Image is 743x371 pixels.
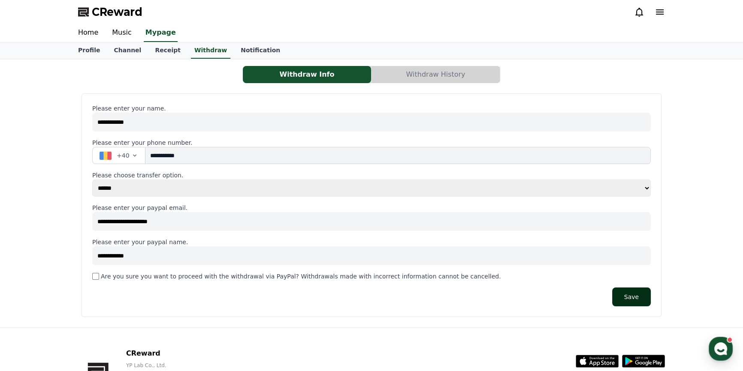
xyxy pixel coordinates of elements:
[127,284,148,291] span: Settings
[71,42,107,59] a: Profile
[111,272,165,293] a: Settings
[71,285,97,292] span: Messages
[92,203,651,212] p: Please enter your paypal email.
[243,66,371,83] button: Withdraw Info
[105,24,139,42] a: Music
[92,171,651,180] p: Please choose transfer option.
[92,5,142,19] span: CReward
[78,5,142,19] a: CReward
[92,238,651,246] p: Please enter your paypal name.
[107,42,148,59] a: Channel
[101,272,501,281] label: Are you sure you want to proceed with the withdrawal via PayPal? Withdrawals made with incorrect ...
[148,42,187,59] a: Receipt
[117,151,130,160] span: +40
[57,272,111,293] a: Messages
[234,42,287,59] a: Notification
[144,24,178,42] a: Mypage
[612,287,651,306] button: Save
[3,272,57,293] a: Home
[126,362,270,369] p: YP Lab Co., Ltd.
[92,138,651,147] p: Please enter your phone number.
[92,104,651,113] p: Please enter your name.
[71,24,105,42] a: Home
[126,348,270,359] p: CReward
[22,284,37,291] span: Home
[371,66,500,83] button: Withdraw History
[191,42,230,59] a: Withdraw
